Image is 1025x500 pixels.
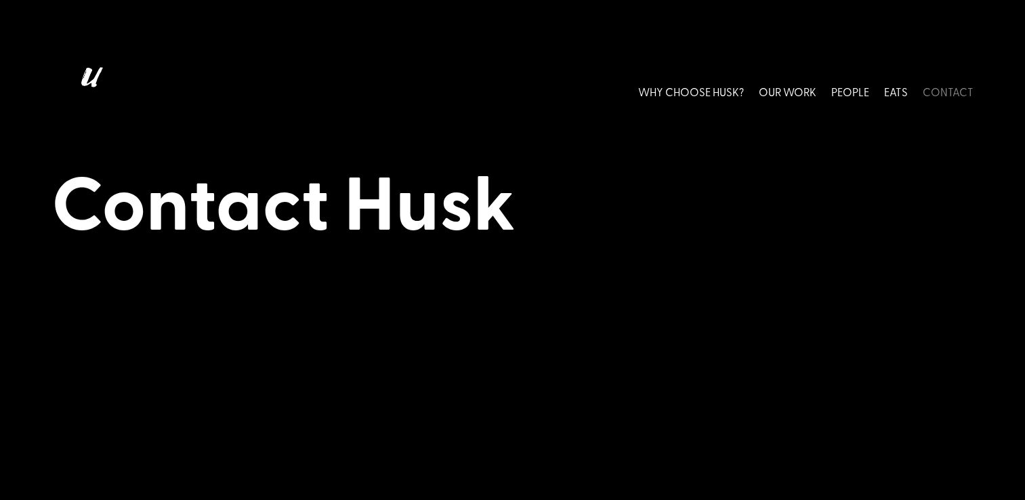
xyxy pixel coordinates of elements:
a: CONTACT [923,62,974,122]
a: OUR WORK [759,62,816,122]
h1: Contact Husk [51,156,974,252]
a: EATS [884,62,908,122]
img: Husk logo [51,62,126,122]
a: WHY CHOOSE HUSK? [638,62,744,122]
a: PEOPLE [831,62,869,122]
